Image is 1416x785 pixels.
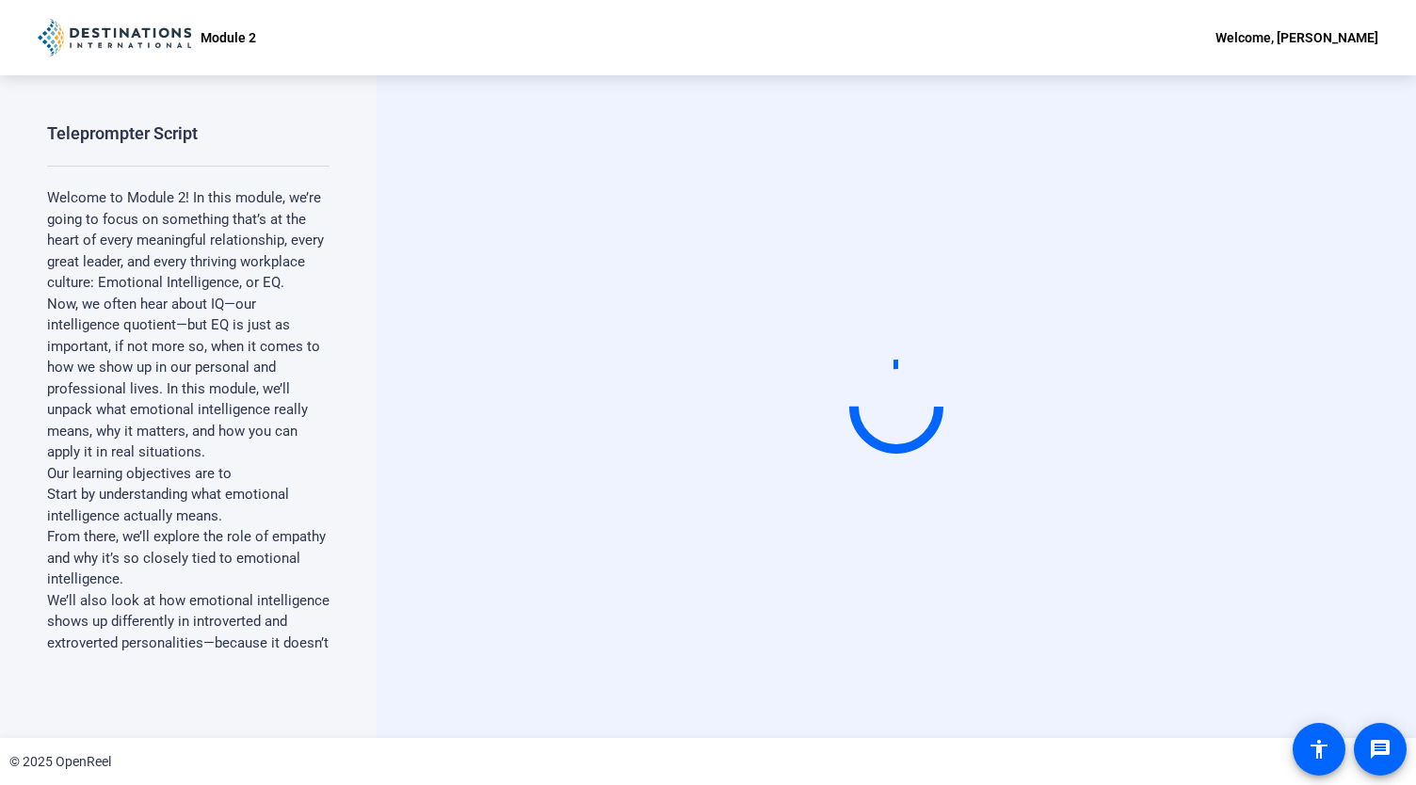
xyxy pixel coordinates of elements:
div: Welcome, [PERSON_NAME] [1215,26,1378,49]
img: OpenReel logo [38,19,191,56]
p: Welcome to Module 2! In this module, we’re going to focus on something that’s at the heart of eve... [47,187,330,294]
mat-icon: accessibility [1308,738,1330,761]
p: Now, we often hear about IQ—our intelligence quotient—but EQ is just as important, if not more so... [47,294,330,463]
p: Our learning objectives are to [47,463,330,485]
p: We’ll also look at how emotional intelligence shows up differently in introverted and extroverted... [47,590,330,675]
div: Teleprompter Script [47,122,198,145]
div: © 2025 OpenReel [9,752,111,772]
p: Module 2 [201,26,256,49]
mat-icon: message [1369,738,1392,761]
p: Start by understanding what emotional intelligence actually means. [47,484,330,526]
p: From there, we’ll explore the role of empathy and why it’s so closely tied to emotional intellige... [47,526,330,590]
